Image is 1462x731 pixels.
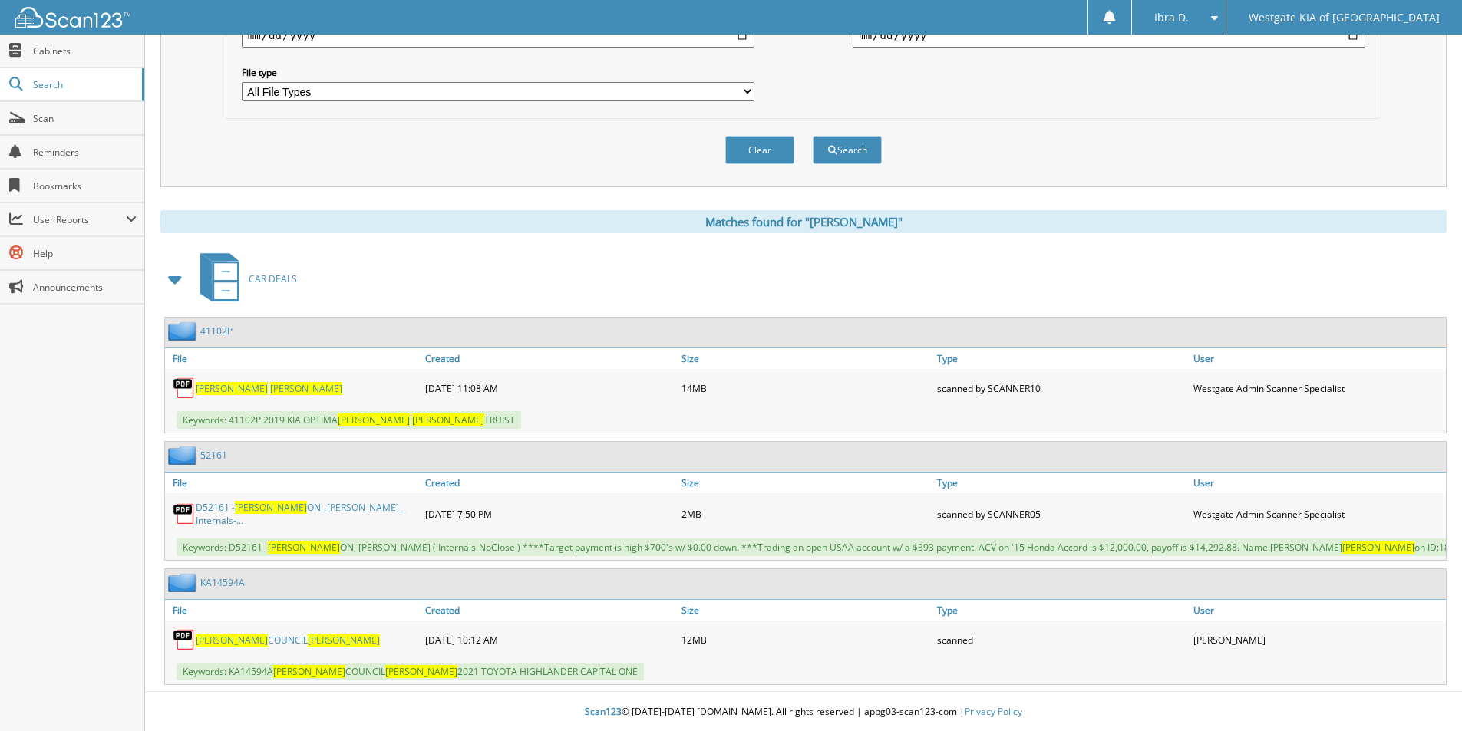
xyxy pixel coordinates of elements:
[385,665,457,678] span: [PERSON_NAME]
[421,624,678,655] div: [DATE] 10:12 AM
[678,624,934,655] div: 12MB
[15,7,130,28] img: scan123-logo-white.svg
[1249,13,1440,22] span: Westgate KIA of [GEOGRAPHIC_DATA]
[249,272,297,285] span: CAR DEALS
[421,600,678,621] a: Created
[165,348,421,369] a: File
[33,78,134,91] span: Search
[177,411,521,429] span: Keywords: 41102P 2019 KIA OPTIMA TRUIST
[1190,497,1446,531] div: Westgate Admin Scanner Specialist
[421,373,678,403] div: [DATE] 11:08 AM
[191,249,297,309] a: CAR DEALS
[1190,473,1446,493] a: User
[1154,13,1189,22] span: Ibra D.
[145,693,1462,731] div: © [DATE]-[DATE] [DOMAIN_NAME]. All rights reserved | appg03-scan123-com |
[165,473,421,493] a: File
[421,497,678,531] div: [DATE] 7:50 PM
[1190,624,1446,655] div: [PERSON_NAME]
[965,705,1022,718] a: Privacy Policy
[196,634,268,647] span: [PERSON_NAME]
[173,628,196,651] img: PDF.png
[33,44,137,58] span: Cabinets
[196,501,417,527] a: D52161 -[PERSON_NAME]ON_ [PERSON_NAME] _ Internals-...
[678,497,934,531] div: 2MB
[196,382,268,395] span: [PERSON_NAME]
[273,665,345,678] span: [PERSON_NAME]
[173,377,196,400] img: PDF.png
[200,576,245,589] a: KA14594A
[270,382,342,395] span: [PERSON_NAME]
[33,112,137,125] span: Scan
[585,705,622,718] span: Scan123
[933,373,1190,403] div: scanned by SCANNER10
[933,600,1190,621] a: Type
[173,502,196,525] img: PDF.png
[933,497,1190,531] div: scanned by SCANNER05
[1342,541,1414,554] span: [PERSON_NAME]
[160,210,1447,233] div: Matches found for "[PERSON_NAME]"
[412,413,484,426] span: [PERSON_NAME]
[1190,600,1446,621] a: User
[421,348,678,369] a: Created
[853,23,1365,48] input: end
[1385,657,1462,731] iframe: Chat Widget
[678,373,934,403] div: 14MB
[168,321,200,341] img: folder2.png
[33,247,137,260] span: Help
[725,136,794,164] button: Clear
[168,573,200,592] img: folder2.png
[678,348,934,369] a: Size
[235,501,307,514] span: [PERSON_NAME]
[200,449,227,462] a: 52161
[813,136,882,164] button: Search
[242,23,754,48] input: start
[33,146,137,159] span: Reminders
[196,634,380,647] a: [PERSON_NAME]COUNCIL[PERSON_NAME]
[421,473,678,493] a: Created
[678,473,934,493] a: Size
[933,348,1190,369] a: Type
[33,281,137,294] span: Announcements
[308,634,380,647] span: [PERSON_NAME]
[678,600,934,621] a: Size
[196,382,342,395] a: [PERSON_NAME] [PERSON_NAME]
[242,66,754,79] label: File type
[168,446,200,465] img: folder2.png
[338,413,410,426] span: [PERSON_NAME]
[200,324,233,338] a: 41102P
[33,213,126,226] span: User Reports
[177,663,644,680] span: Keywords: KA14594A COUNCIL 2021 TOYOTA HIGHLANDER CAPITAL ONE
[933,624,1190,655] div: scanned
[33,179,137,193] span: Bookmarks
[268,541,340,554] span: [PERSON_NAME]
[165,600,421,621] a: File
[1190,373,1446,403] div: Westgate Admin Scanner Specialist
[1190,348,1446,369] a: User
[933,473,1190,493] a: Type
